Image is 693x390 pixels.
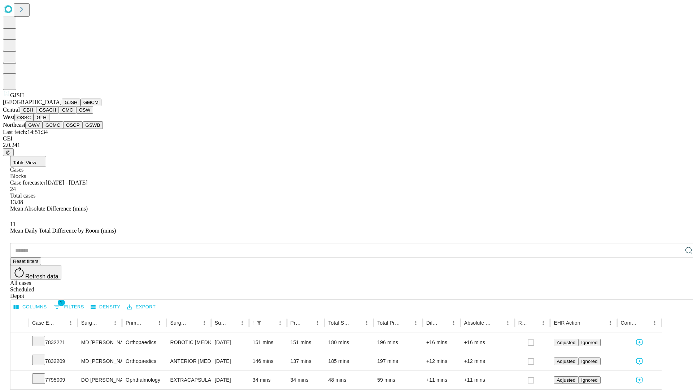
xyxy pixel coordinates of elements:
[377,352,419,370] div: 197 mins
[170,320,188,326] div: Surgery Name
[14,337,25,349] button: Expand
[12,302,49,313] button: Select columns
[14,114,34,121] button: OSSC
[126,352,163,370] div: Orthopaedics
[581,377,597,383] span: Ignored
[81,352,118,370] div: MD [PERSON_NAME] [PERSON_NAME]
[557,359,575,364] span: Adjusted
[10,186,16,192] span: 24
[254,318,264,328] button: Show filters
[449,318,459,328] button: Menu
[464,352,511,370] div: +12 mins
[126,333,163,352] div: Orthopaedics
[10,179,45,186] span: Case forecaster
[62,99,80,106] button: GJSH
[32,333,74,352] div: 7832221
[10,156,46,166] button: Table View
[34,114,49,121] button: GLH
[253,371,283,389] div: 34 mins
[126,371,163,389] div: Ophthalmology
[313,318,323,328] button: Menu
[189,318,199,328] button: Sort
[503,318,513,328] button: Menu
[3,129,48,135] span: Last fetch: 14:51:34
[199,318,209,328] button: Menu
[80,99,101,106] button: GMCM
[227,318,237,328] button: Sort
[89,302,122,313] button: Density
[3,114,14,120] span: West
[32,352,74,370] div: 7832209
[557,377,575,383] span: Adjusted
[265,318,275,328] button: Sort
[100,318,110,328] button: Sort
[20,106,36,114] button: GBH
[518,320,528,326] div: Resolved in EHR
[554,320,580,326] div: EHR Action
[640,318,650,328] button: Sort
[154,318,165,328] button: Menu
[3,135,690,142] div: GEI
[426,320,438,326] div: Difference
[464,333,511,352] div: +16 mins
[328,352,370,370] div: 185 mins
[401,318,411,328] button: Sort
[14,374,25,387] button: Expand
[253,352,283,370] div: 146 mins
[125,302,157,313] button: Export
[291,333,321,352] div: 151 mins
[215,333,245,352] div: [DATE]
[126,320,144,326] div: Primary Service
[36,106,59,114] button: GSACH
[66,318,76,328] button: Menu
[362,318,372,328] button: Menu
[10,192,35,199] span: Total cases
[83,121,103,129] button: GSWB
[170,333,207,352] div: ROBOTIC [MEDICAL_DATA] KNEE TOTAL
[10,227,116,234] span: Mean Daily Total Difference by Room (mins)
[10,257,41,265] button: Reset filters
[352,318,362,328] button: Sort
[493,318,503,328] button: Sort
[13,160,36,165] span: Table View
[578,339,600,346] button: Ignored
[439,318,449,328] button: Sort
[25,121,43,129] button: GWV
[377,320,400,326] div: Total Predicted Duration
[581,340,597,345] span: Ignored
[581,318,591,328] button: Sort
[621,320,639,326] div: Comments
[605,318,615,328] button: Menu
[377,333,419,352] div: 196 mins
[10,265,61,279] button: Refresh data
[275,318,285,328] button: Menu
[52,301,86,313] button: Show filters
[328,371,370,389] div: 48 mins
[291,320,302,326] div: Predicted In Room Duration
[291,371,321,389] div: 34 mins
[578,357,600,365] button: Ignored
[10,199,23,205] span: 13.08
[110,318,120,328] button: Menu
[557,340,575,345] span: Adjusted
[254,318,264,328] div: 1 active filter
[56,318,66,328] button: Sort
[43,121,63,129] button: GCMC
[10,92,24,98] span: GJSH
[63,121,83,129] button: OSCP
[215,352,245,370] div: [DATE]
[170,352,207,370] div: ANTERIOR [MEDICAL_DATA] TOTAL HIP
[32,320,55,326] div: Case Epic Id
[528,318,538,328] button: Sort
[215,371,245,389] div: [DATE]
[554,376,578,384] button: Adjusted
[81,333,118,352] div: MD [PERSON_NAME] [PERSON_NAME]
[76,106,93,114] button: OSW
[3,107,20,113] span: Central
[32,371,74,389] div: 7795009
[554,339,578,346] button: Adjusted
[170,371,207,389] div: EXTRACAPSULAR CATARACT REMOVAL WITH [MEDICAL_DATA]
[581,359,597,364] span: Ignored
[253,333,283,352] div: 151 mins
[6,149,11,155] span: @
